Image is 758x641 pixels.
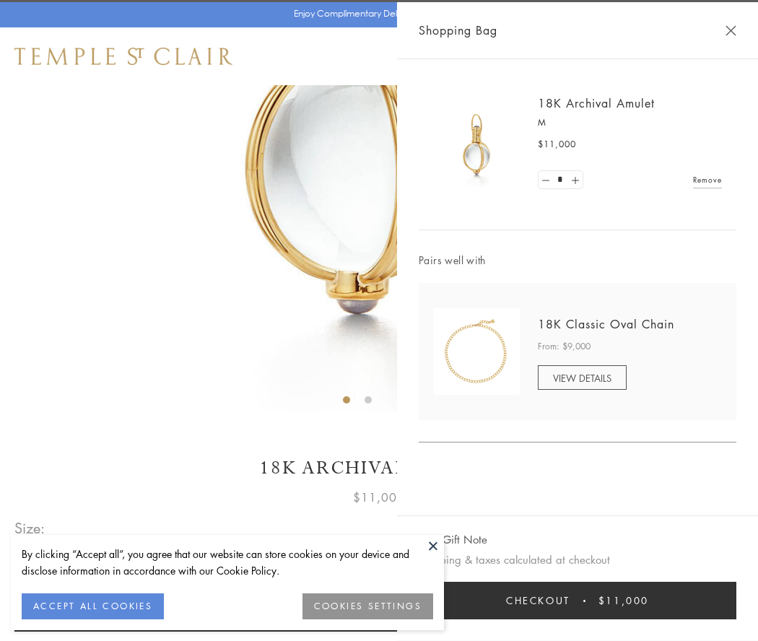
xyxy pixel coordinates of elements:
[538,115,722,130] p: M
[538,95,655,111] a: 18K Archival Amulet
[538,316,674,332] a: 18K Classic Oval Chain
[553,371,611,385] span: VIEW DETAILS
[433,101,520,188] img: 18K Archival Amulet
[419,252,736,269] span: Pairs well with
[294,6,458,21] p: Enjoy Complimentary Delivery & Returns
[419,531,487,549] button: Add Gift Note
[567,171,582,189] a: Set quantity to 2
[506,593,570,609] span: Checkout
[14,516,46,540] span: Size:
[22,546,433,579] div: By clicking “Accept all”, you agree that our website can store cookies on your device and disclos...
[14,48,232,65] img: Temple St. Clair
[598,593,649,609] span: $11,000
[433,308,520,395] img: N88865-OV18
[726,25,736,36] button: Close Shopping Bag
[353,488,405,507] span: $11,000
[302,593,433,619] button: COOKIES SETTINGS
[22,593,164,619] button: ACCEPT ALL COOKIES
[419,551,736,569] p: Shipping & taxes calculated at checkout
[693,172,722,188] a: Remove
[538,339,591,354] span: From: $9,000
[14,455,744,481] h1: 18K Archival Amulet
[419,582,736,619] button: Checkout $11,000
[419,21,497,40] span: Shopping Bag
[539,171,553,189] a: Set quantity to 0
[538,365,627,390] a: VIEW DETAILS
[538,137,576,152] span: $11,000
